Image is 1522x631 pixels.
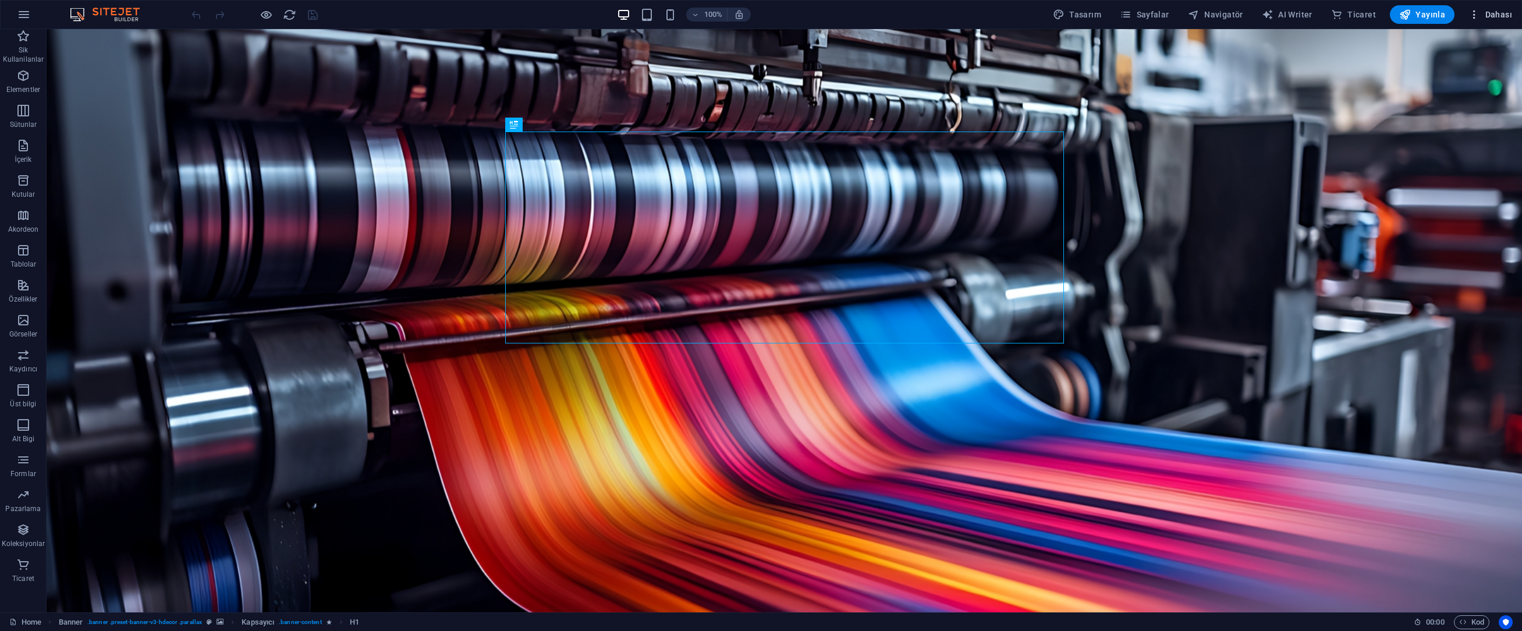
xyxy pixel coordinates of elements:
p: Kaydırıcı [9,364,37,374]
p: Akordeon [8,225,39,234]
p: Formlar [10,469,36,478]
p: Özellikler [9,295,37,304]
button: Navigatör [1183,5,1248,24]
span: Navigatör [1188,9,1243,20]
button: Yayınla [1390,5,1454,24]
p: Görseller [9,329,37,339]
span: . banner .preset-banner-v3-hdecor .parallax [87,615,202,629]
p: Alt Bigi [12,434,35,444]
button: reload [282,8,296,22]
p: Elementler [6,85,40,94]
button: 100% [686,8,728,22]
p: Koleksiyonlar [2,539,45,548]
span: Seçmek için tıkla. Düzenlemek için çift tıkla [242,615,274,629]
span: AI Writer [1262,9,1312,20]
p: Ticaret [12,574,34,583]
div: Tasarım (Ctrl+Alt+Y) [1048,5,1106,24]
nav: breadcrumb [59,615,360,629]
img: Editor Logo [67,8,154,22]
p: Kutular [12,190,36,199]
p: Tablolar [10,260,37,269]
a: Seçimi iptal etmek için tıkla. Sayfaları açmak için çift tıkla [9,615,41,629]
button: AI Writer [1257,5,1317,24]
span: Yayınla [1399,9,1445,20]
button: Ön izleme modundan çıkıp düzenlemeye devam etmek için buraya tıklayın [259,8,273,22]
i: Bu element, arka plan içeriyor [217,619,223,625]
span: 00 00 [1426,615,1444,629]
h6: 100% [704,8,722,22]
i: Sayfayı yeniden yükleyin [283,8,296,22]
p: Üst bilgi [10,399,36,409]
i: Element bir animasyon içeriyor [327,619,332,625]
span: Tasarım [1053,9,1101,20]
button: Usercentrics [1499,615,1513,629]
button: Tasarım [1048,5,1106,24]
p: İçerik [15,155,31,164]
h6: Oturum süresi [1414,615,1445,629]
span: Kod [1459,615,1484,629]
p: Sütunlar [10,120,37,129]
i: Yeniden boyutlandırmada yakınlaştırma düzeyini seçilen cihaza uyacak şekilde otomatik olarak ayarla. [734,9,744,20]
span: Seçmek için tıkla. Düzenlemek için çift tıkla [350,615,359,629]
button: Ticaret [1326,5,1381,24]
p: Pazarlama [5,504,41,513]
i: Bu element, özelleştirilebilir bir ön ayar [207,619,212,625]
span: Ticaret [1331,9,1376,20]
button: Kod [1454,615,1489,629]
span: : [1434,618,1436,626]
button: Dahası [1464,5,1517,24]
span: Seçmek için tıkla. Düzenlemek için çift tıkla [59,615,83,629]
span: Sayfalar [1120,9,1169,20]
button: Sayfalar [1115,5,1174,24]
span: Dahası [1468,9,1512,20]
span: . banner-content [279,615,321,629]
